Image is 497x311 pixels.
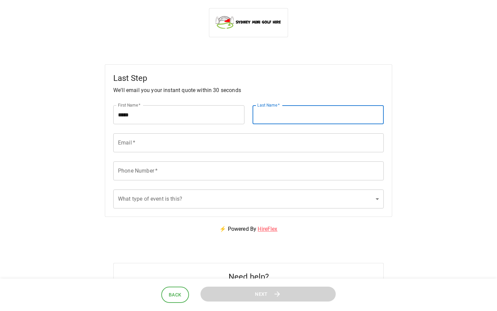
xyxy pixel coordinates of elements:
h5: Need help? [229,271,269,282]
p: We'll email you your instant quote within 30 seconds [113,86,384,94]
p: ⚡ Powered By [211,217,285,241]
img: Sydney Mini Golf Hire logo [215,14,282,30]
h5: Last Step [113,73,384,84]
label: Last Name [257,102,280,108]
label: First Name [118,102,141,108]
a: HireFlex [258,226,277,232]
